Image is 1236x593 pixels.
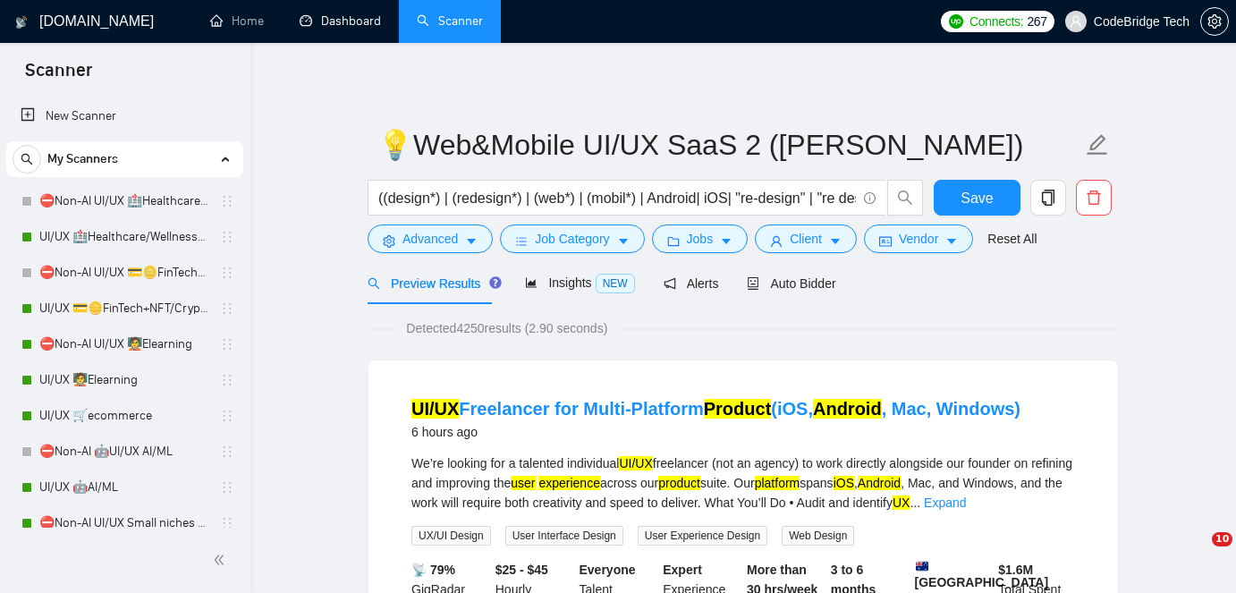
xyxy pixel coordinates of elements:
a: ⛔Non-AI UI/UX 🏥Healthcare/Wellness/Sports/Fitness [39,183,209,219]
span: setting [383,234,395,248]
a: UI/UX 🧑‍🏫Elearning [39,362,209,398]
span: UX/UI Design [411,526,491,546]
span: Client [790,229,822,249]
span: Save [961,187,993,209]
a: UI/UXFreelancer for Multi-PlatformProduct(iOS,Android, Mac, Windows) [411,399,1020,419]
span: My Scanners [47,141,118,177]
img: 🇦🇺 [916,560,928,572]
a: ⛔Non-AI UI/UX Small niches 1 - Productivity/Booking,automotive, travel, social apps, dating apps [39,505,209,541]
a: homeHome [210,13,264,29]
mark: experience [538,476,600,490]
input: Scanner name... [377,123,1082,167]
span: robot [747,277,759,290]
span: search [888,190,922,206]
span: holder [220,301,234,316]
iframe: Intercom live chat [1175,532,1218,575]
span: ... [910,496,920,510]
span: bars [515,234,528,248]
span: Auto Bidder [747,276,835,291]
span: Web Design [782,526,854,546]
span: caret-down [617,234,630,248]
span: user [1070,15,1082,28]
a: UI/UX 🤖AI/ML [39,470,209,505]
span: notification [664,277,676,290]
div: We’re looking for a talented individual freelancer (not an agency) to work directly alongside our... [411,453,1075,513]
span: Vendor [899,229,938,249]
span: Jobs [687,229,714,249]
mark: Android [813,399,882,419]
a: setting [1200,14,1229,29]
a: ⛔Non-AI UI/UX 💳🪙FinTech+NFT/Crypto/Blockchain/Casino [39,255,209,291]
span: 10 [1212,532,1232,546]
button: search [13,145,41,174]
mark: product [658,476,700,490]
span: User Interface Design [505,526,623,546]
a: Reset All [987,229,1037,249]
span: search [13,153,40,165]
button: settingAdvancedcaret-down [368,224,493,253]
span: caret-down [465,234,478,248]
img: logo [15,8,28,37]
div: 6 hours ago [411,421,1020,443]
span: 267 [1027,12,1046,31]
mark: UX [893,496,910,510]
span: holder [220,337,234,352]
button: barsJob Categorycaret-down [500,224,644,253]
li: New Scanner [6,98,243,134]
b: 📡 79% [411,563,455,577]
span: holder [220,194,234,208]
span: double-left [213,551,231,569]
b: [GEOGRAPHIC_DATA] [915,560,1049,589]
span: holder [220,445,234,459]
span: holder [220,480,234,495]
mark: platform [755,476,800,490]
span: user [770,234,783,248]
b: Everyone [580,563,636,577]
a: Expand [924,496,966,510]
b: Expert [663,563,702,577]
span: caret-down [720,234,732,248]
a: UI/UX 💳🪙FinTech+NFT/Crypto/Blockchain/Casino [39,291,209,326]
button: delete [1076,180,1112,216]
button: Save [934,180,1020,216]
span: holder [220,516,234,530]
span: copy [1031,190,1065,206]
span: NEW [596,274,635,293]
mark: Android [858,476,901,490]
span: caret-down [945,234,958,248]
span: folder [667,234,680,248]
mark: UI/UX [411,399,459,419]
a: searchScanner [417,13,483,29]
span: delete [1077,190,1111,206]
mark: Product [704,399,772,419]
a: UI/UX 🏥Healthcare/Wellness/Sports/Fitness [39,219,209,255]
mark: UI/UX [619,456,652,470]
div: Tooltip anchor [487,275,504,291]
button: copy [1030,180,1066,216]
span: holder [220,230,234,244]
span: idcard [879,234,892,248]
span: Advanced [402,229,458,249]
button: folderJobscaret-down [652,224,749,253]
span: area-chart [525,276,538,289]
span: User Experience Design [638,526,767,546]
mark: user [511,476,535,490]
span: Connects: [969,12,1023,31]
button: setting [1200,7,1229,36]
span: Insights [525,275,634,290]
span: Job Category [535,229,609,249]
span: edit [1086,133,1109,157]
span: info-circle [864,192,876,204]
span: caret-down [829,234,842,248]
span: search [368,277,380,290]
span: Alerts [664,276,719,291]
b: $25 - $45 [495,563,548,577]
a: ⛔Non-AI 🤖UI/UX AI/ML [39,434,209,470]
a: dashboardDashboard [300,13,381,29]
b: $ 1.6M [998,563,1033,577]
button: userClientcaret-down [755,224,857,253]
span: Detected 4250 results (2.90 seconds) [394,318,620,338]
input: Search Freelance Jobs... [378,187,856,209]
a: ⛔Non-AI UI/UX 🧑‍🏫Elearning [39,326,209,362]
span: Preview Results [368,276,496,291]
